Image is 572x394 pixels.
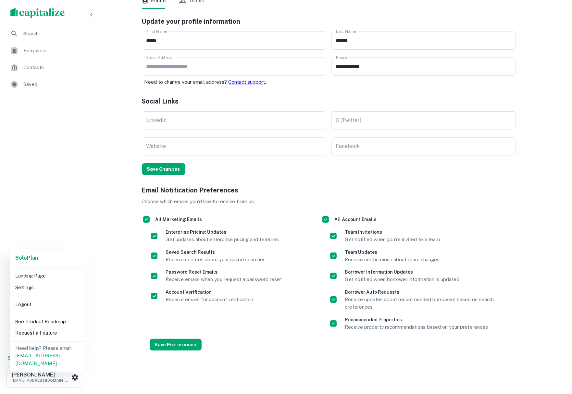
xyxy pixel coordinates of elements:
strong: Solo Plan [15,255,38,261]
li: Settings [13,282,82,293]
a: [EMAIL_ADDRESS][DOMAIN_NAME] [15,353,60,366]
li: Landing Page [13,270,82,282]
li: Logout [13,299,82,310]
li: See Product Roadmap [13,316,82,327]
a: SoloPlan [15,254,38,262]
li: Request a Feature [13,327,82,339]
iframe: Chat Widget [540,342,572,373]
p: Need help? Please email [15,344,80,367]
